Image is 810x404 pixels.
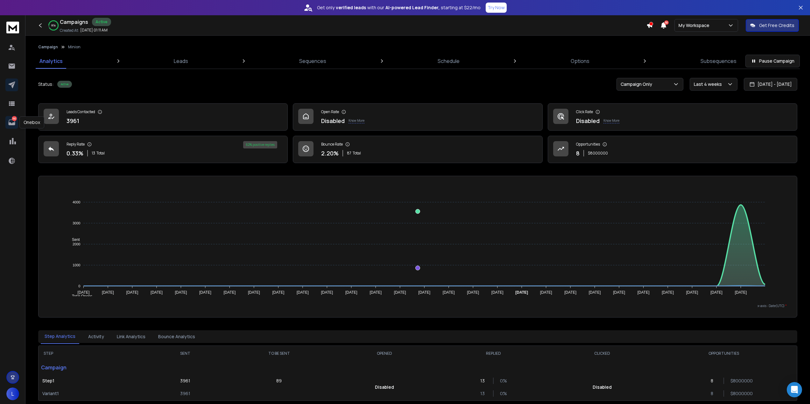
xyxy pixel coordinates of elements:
[38,136,288,163] a: Reply Rate0.33%13Total62% positive replies
[180,390,190,397] p: 3961
[491,290,504,295] tspan: [DATE]
[276,378,282,384] p: 89
[80,28,108,33] p: [DATE] 01:11 AM
[434,53,463,69] a: Schedule
[711,390,717,397] p: 8
[548,103,797,131] a: Click RateDisabledKnow More
[664,20,669,25] span: 50
[317,4,481,11] p: Get only with our starting at $22/mo
[175,290,187,295] tspan: [DATE]
[394,290,406,295] tspan: [DATE]
[353,151,361,156] span: Total
[299,57,326,65] p: Sequences
[67,294,92,298] span: Total Opens
[571,57,589,65] p: Options
[637,290,650,295] tspan: [DATE]
[68,45,81,50] p: Minion
[486,3,507,13] button: Try Now
[593,384,612,390] p: Disabled
[576,116,600,125] p: Disabled
[730,378,737,384] p: $ 8000000
[243,141,277,148] div: 62 % positive replies
[679,22,712,29] p: My Workspace
[735,290,747,295] tspan: [DATE]
[385,4,440,11] strong: AI-powered Lead Finder,
[67,116,79,125] p: 3961
[39,361,149,374] p: Campaign
[576,142,600,147] p: Opportunities
[6,387,19,400] button: L
[500,378,506,384] p: 0 %
[73,221,80,225] tspan: 3000
[223,290,236,295] tspan: [DATE]
[293,103,542,131] a: Open RateDisabledKnow More
[662,290,674,295] tspan: [DATE]
[711,378,717,384] p: 8
[701,57,736,65] p: Subsequences
[548,136,797,163] a: Opportunities8$8000000
[36,53,67,69] a: Analytics
[73,263,80,267] tspan: 1000
[92,151,95,156] span: 13
[41,329,79,344] button: Step Analytics
[51,24,56,27] p: 91 %
[345,290,357,295] tspan: [DATE]
[154,330,199,344] button: Bounce Analytics
[39,57,63,65] p: Analytics
[730,390,737,397] p: $ 8000000
[92,18,111,26] div: Active
[49,304,787,308] p: x-axis : Date(UTC)
[174,57,188,65] p: Leads
[745,55,800,67] button: Pause Campaign
[84,330,108,344] button: Activity
[443,290,455,295] tspan: [DATE]
[694,81,724,87] p: Last 4 weeks
[759,22,794,29] p: Get Free Credits
[375,384,394,390] p: Disabled
[272,290,284,295] tspan: [DATE]
[576,109,593,114] p: Click Rate
[96,151,105,156] span: Total
[349,118,364,123] p: Know More
[321,149,339,158] p: 2.20 %
[697,53,740,69] a: Subsequences
[418,290,430,295] tspan: [DATE]
[67,109,95,114] p: Leads Contacted
[297,290,309,295] tspan: [DATE]
[199,290,211,295] tspan: [DATE]
[222,346,336,361] th: TO BE SENT
[564,290,576,295] tspan: [DATE]
[60,28,79,33] p: Created At:
[38,103,288,131] a: Leads Contacted3961
[67,149,83,158] p: 0.33 %
[42,390,145,397] p: Variant 1
[321,109,339,114] p: Open Rate
[113,330,149,344] button: Link Analytics
[73,242,80,246] tspan: 2000
[336,4,366,11] strong: verified leads
[540,290,552,295] tspan: [DATE]
[576,149,580,158] p: 8
[710,290,722,295] tspan: [DATE]
[19,116,44,128] div: Onebox
[73,200,80,204] tspan: 4000
[650,346,797,361] th: OPPORTUNITIES
[567,53,593,69] a: Options
[60,18,88,26] h1: Campaigns
[603,118,619,123] p: Know More
[746,19,799,32] button: Get Free Credits
[67,142,85,147] p: Reply Rate
[480,378,487,384] p: 13
[180,378,190,384] p: 3961
[38,45,58,50] button: Campaign
[321,290,333,295] tspan: [DATE]
[744,78,797,91] button: [DATE] - [DATE]
[433,346,554,361] th: REPLIED
[78,290,90,295] tspan: [DATE]
[500,390,506,397] p: 0 %
[488,4,505,11] p: Try Now
[336,346,433,361] th: OPENED
[554,346,650,361] th: CLICKED
[686,290,698,295] tspan: [DATE]
[151,290,163,295] tspan: [DATE]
